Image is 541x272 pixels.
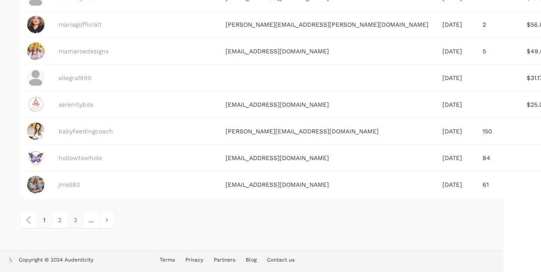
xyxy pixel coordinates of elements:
img: profile_placeholder-31ad5683cba438d506de2ca55e5b7fef2797a66a93674dffcf12fdfc4190be5e.png [27,69,45,87]
td: [EMAIL_ADDRESS][DOMAIN_NAME] [219,145,435,171]
a: Blog [246,257,257,263]
a: Partners [214,257,235,263]
td: [PERSON_NAME][EMAIL_ADDRESS][DOMAIN_NAME] [219,118,435,145]
a: serenitybds [58,101,93,108]
td: [EMAIL_ADDRESS][DOMAIN_NAME] [219,91,435,118]
td: [DATE] [435,145,476,171]
p: Copyright © 2024 Audenticity [19,256,93,265]
a: allegra1990 [58,74,92,81]
a: mariagofficial1 [58,21,101,28]
img: IMG_8619.jpeg [27,176,45,193]
a: babyfeedingcoach [58,128,113,135]
img: IMG_9757.jpeg [27,149,45,167]
span: ... [83,212,99,228]
td: [EMAIL_ADDRESS][DOMAIN_NAME] [219,171,435,198]
td: [DATE] [435,65,476,91]
a: hollowtowhole [58,154,102,161]
td: [DATE] [435,171,476,198]
span: 1 [36,212,52,228]
td: [DATE] [435,38,476,65]
a: jms580 [58,181,80,188]
a: 2 [52,212,68,228]
nav: pagination [20,212,115,228]
td: [DATE] [435,11,476,38]
a: 3 [68,212,83,228]
td: [EMAIL_ADDRESS][DOMAIN_NAME] [219,38,435,65]
img: BFC-Erin%20Moore.png [27,122,45,140]
img: 93A19F14-DC4F-4A53-B05C-B6710A929DA0.png [27,96,45,113]
img: IMG_8050_jpg.jpg [27,42,45,60]
a: Terms [160,257,175,263]
a: Privacy [185,257,203,263]
img: 45A2B78E-8742-4AAC-8DE3-D2E86260E3DB.jpeg [27,16,45,33]
td: [DATE] [435,91,476,118]
a: mamaroedesigns [58,48,109,55]
a: Contact us [267,257,294,263]
td: [PERSON_NAME][EMAIL_ADDRESS][PERSON_NAME][DOMAIN_NAME] [219,11,435,38]
td: [DATE] [435,118,476,145]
